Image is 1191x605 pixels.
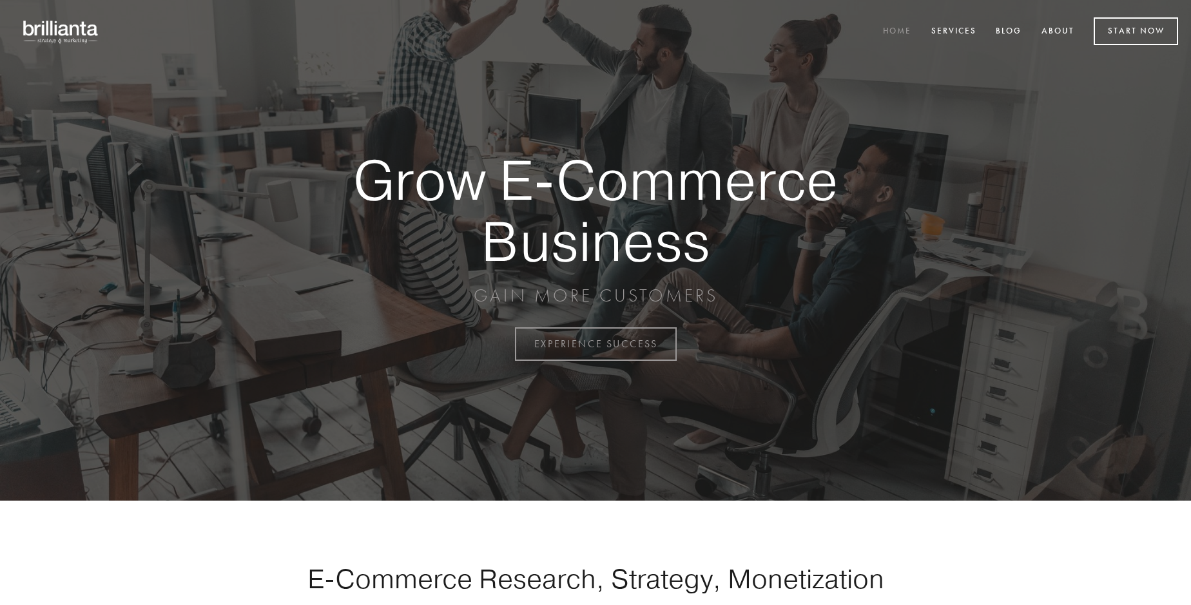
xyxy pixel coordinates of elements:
a: Home [875,21,920,43]
a: Blog [987,21,1030,43]
a: EXPERIENCE SUCCESS [515,327,677,361]
strong: Grow E-Commerce Business [308,149,883,271]
a: Start Now [1094,17,1178,45]
a: Services [923,21,985,43]
img: brillianta - research, strategy, marketing [13,13,110,50]
a: About [1033,21,1083,43]
p: GAIN MORE CUSTOMERS [308,284,883,307]
h1: E-Commerce Research, Strategy, Monetization [267,562,924,595]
